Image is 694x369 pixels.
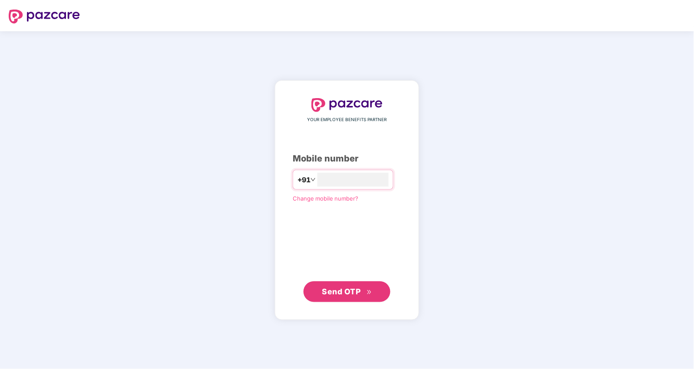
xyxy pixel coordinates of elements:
[322,287,361,296] span: Send OTP
[367,290,372,295] span: double-right
[311,177,316,182] span: down
[9,10,80,23] img: logo
[293,195,358,202] a: Change mobile number?
[304,281,390,302] button: Send OTPdouble-right
[297,175,311,185] span: +91
[293,152,401,165] div: Mobile number
[307,116,387,123] span: YOUR EMPLOYEE BENEFITS PARTNER
[311,98,383,112] img: logo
